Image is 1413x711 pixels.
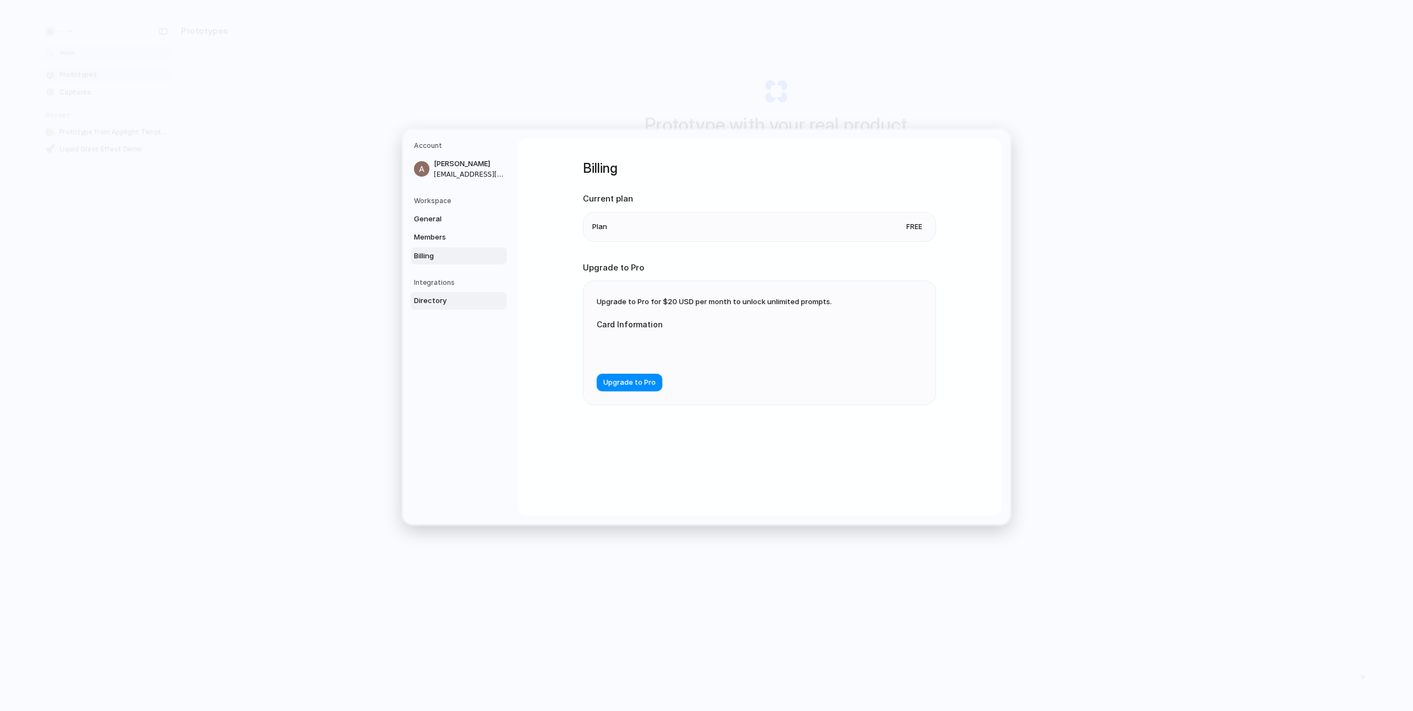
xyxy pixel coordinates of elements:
span: Directory [414,295,485,306]
h5: Workspace [414,195,507,205]
h1: Billing [583,158,936,178]
span: [PERSON_NAME] [434,158,504,169]
iframe: Secure card payment input frame [605,343,809,354]
label: Card Information [597,319,817,330]
button: Upgrade to Pro [597,374,662,391]
h5: Integrations [414,278,507,288]
h5: Account [414,141,507,151]
h2: Upgrade to Pro [583,261,936,274]
span: Free [902,221,927,232]
a: Members [411,229,507,246]
span: [EMAIL_ADDRESS][DOMAIN_NAME] [434,169,504,179]
span: Plan [592,221,607,232]
span: Billing [414,250,485,261]
span: Upgrade to Pro for $20 USD per month to unlock unlimited prompts. [597,297,832,306]
a: General [411,210,507,227]
a: [PERSON_NAME][EMAIL_ADDRESS][DOMAIN_NAME] [411,155,507,183]
span: Upgrade to Pro [603,377,656,388]
span: Members [414,232,485,243]
a: Directory [411,292,507,310]
span: General [414,213,485,224]
a: Billing [411,247,507,264]
h2: Current plan [583,193,936,205]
